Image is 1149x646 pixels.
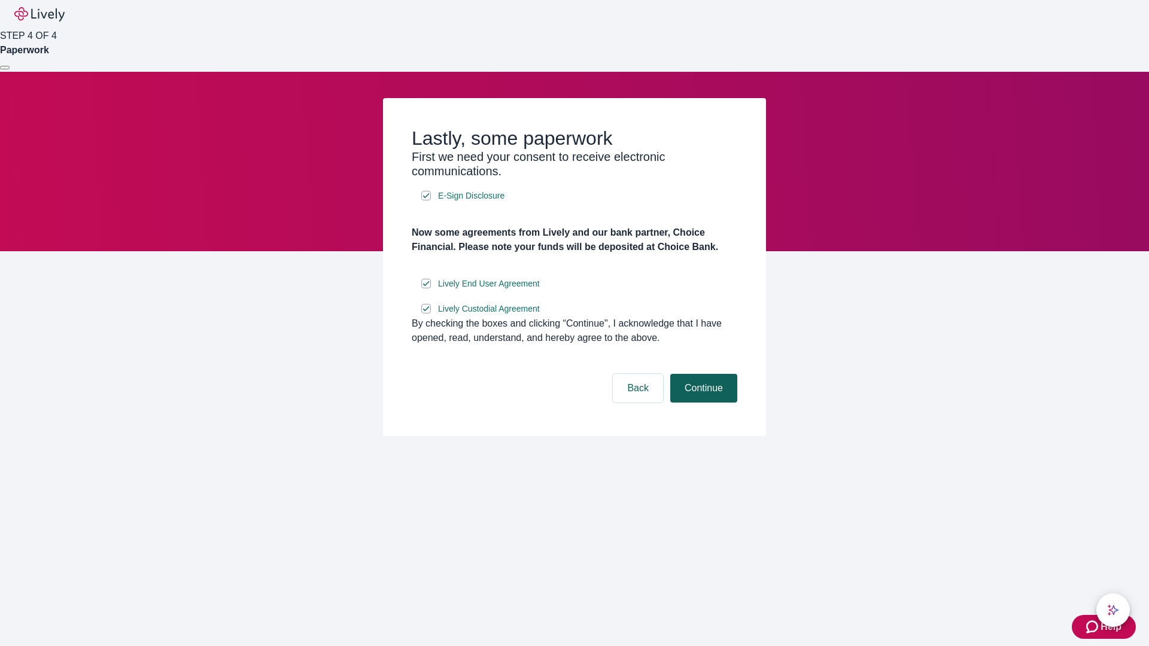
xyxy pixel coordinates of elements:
[412,316,737,345] div: By checking the boxes and clicking “Continue", I acknowledge that I have opened, read, understand...
[1101,620,1121,634] span: Help
[613,374,663,403] button: Back
[1072,615,1136,639] button: Zendesk support iconHelp
[412,127,737,150] h2: Lastly, some paperwork
[436,301,542,316] a: e-sign disclosure document
[436,276,542,291] a: e-sign disclosure document
[670,374,737,403] button: Continue
[436,188,507,203] a: e-sign disclosure document
[438,278,540,290] span: Lively End User Agreement
[438,190,504,202] span: E-Sign Disclosure
[1107,604,1119,616] svg: Lively AI Assistant
[412,226,737,254] h4: Now some agreements from Lively and our bank partner, Choice Financial. Please note your funds wi...
[1096,593,1130,627] button: chat
[1086,620,1101,634] svg: Zendesk support icon
[412,150,737,178] h3: First we need your consent to receive electronic communications.
[14,7,65,22] img: Lively
[438,303,540,315] span: Lively Custodial Agreement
